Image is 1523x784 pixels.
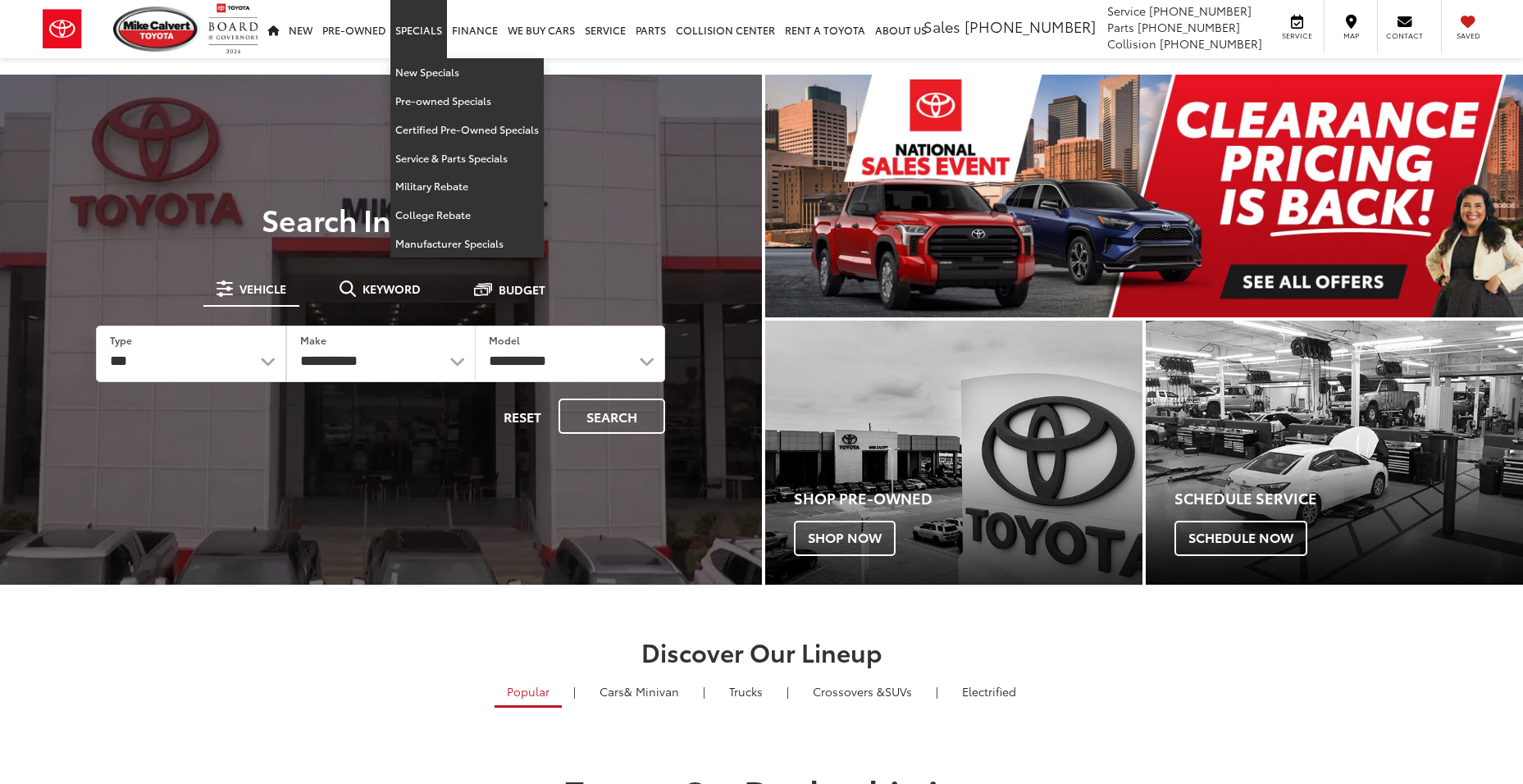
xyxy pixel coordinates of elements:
a: Electrified [950,677,1028,705]
span: Map [1333,30,1369,41]
span: Service [1107,2,1146,19]
a: Manufacturer Specials [390,230,544,258]
span: Saved [1450,30,1486,41]
span: Budget [499,284,545,295]
span: [PHONE_NUMBER] [964,16,1096,37]
div: Toyota [765,321,1142,585]
button: Search [559,399,665,434]
div: Toyota [1146,321,1523,585]
a: Cars [587,677,691,705]
a: Military Rebate [390,172,544,201]
a: College Rebate [390,201,544,230]
a: Schedule Service Schedule Now [1146,321,1523,585]
a: New Specials [390,58,544,87]
h3: Search Inventory [69,203,693,235]
li: | [699,683,709,700]
span: Parts [1107,19,1134,35]
span: Schedule Now [1174,521,1307,555]
label: Model [489,333,520,347]
span: Sales [923,16,960,37]
label: Make [300,333,326,347]
a: SUVs [800,677,924,705]
label: Type [110,333,132,347]
h4: Schedule Service [1174,490,1523,507]
img: Mike Calvert Toyota [113,7,200,52]
li: | [932,683,942,700]
a: Shop Pre-Owned Shop Now [765,321,1142,585]
span: Service [1279,30,1316,41]
li: | [569,683,580,700]
a: Certified Pre-Owned Specials [390,116,544,144]
h4: Shop Pre-Owned [794,490,1142,507]
span: & Minivan [624,683,679,700]
span: Shop Now [794,521,896,555]
a: Popular [495,677,562,708]
span: [PHONE_NUMBER] [1138,19,1240,35]
span: Keyword [363,283,421,294]
a: Service & Parts Specials [390,144,544,173]
li: | [782,683,793,700]
span: Crossovers & [813,683,885,700]
a: Pre-owned Specials [390,87,544,116]
span: Contact [1386,30,1423,41]
span: [PHONE_NUMBER] [1149,2,1252,19]
button: Reset [490,399,555,434]
span: Collision [1107,35,1156,52]
span: [PHONE_NUMBER] [1160,35,1262,52]
a: Trucks [717,677,775,705]
h2: Discover Our Lineup [184,638,1340,665]
span: Vehicle [239,283,286,294]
